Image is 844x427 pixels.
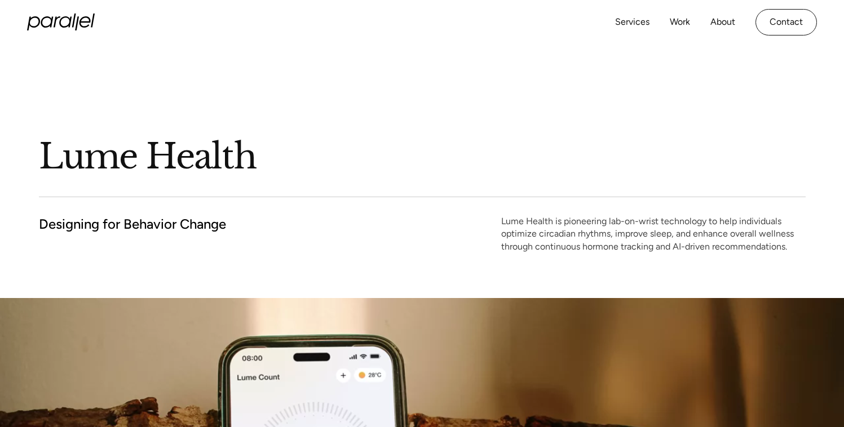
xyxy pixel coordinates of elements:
a: home [27,14,95,30]
a: Services [615,14,649,30]
p: Lume Health is pioneering lab-on-wrist technology to help individuals optimize circadian rhythms,... [501,215,806,253]
h1: Lume Health [39,135,806,179]
a: Work [670,14,690,30]
a: About [710,14,735,30]
a: Contact [755,9,817,35]
h2: Designing for Behavior Change [39,215,226,233]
